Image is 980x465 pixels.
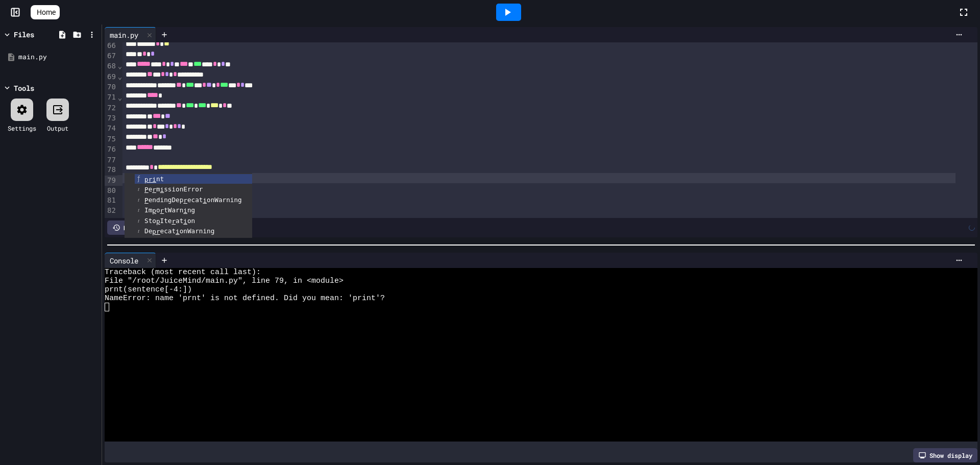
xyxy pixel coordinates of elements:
div: Settings [8,124,36,133]
div: 73 [105,113,117,124]
div: 69 [105,72,117,82]
span: i [183,217,187,225]
div: 76 [105,144,117,155]
span: Fold line [117,72,122,81]
span: r [160,207,164,214]
span: p [152,207,156,214]
div: 68 [105,61,117,71]
div: Output [47,124,68,133]
span: r [152,186,156,193]
span: i [183,207,187,214]
div: main.py [105,30,143,40]
span: Sto Ite at on [144,217,195,225]
span: e m ssionError [144,185,203,193]
div: Tools [14,83,34,93]
span: i [160,186,164,193]
span: i [203,197,207,204]
div: Console [105,255,143,266]
div: Show display [913,448,977,462]
div: 67 [105,51,117,61]
div: 82 [105,206,117,216]
span: nt [144,175,164,183]
div: 72 [105,103,117,113]
div: Files [14,29,34,40]
span: P [144,186,149,193]
div: 71 [105,92,117,103]
div: 79 [105,176,117,186]
div: main.py [105,27,156,42]
span: r [171,217,176,225]
div: 66 [105,41,117,51]
span: pri [144,176,156,183]
span: p [156,217,160,225]
div: Console [105,253,156,268]
a: Home [31,5,60,19]
span: Im o tWarn ng [144,206,195,214]
div: 75 [105,134,117,144]
span: r [183,197,187,204]
span: P [144,197,149,204]
span: Fold line [117,93,122,102]
span: Home [37,7,56,17]
div: 78 [105,165,117,175]
div: main.py [18,52,98,62]
div: 70 [105,82,117,92]
ul: Completions [125,173,252,238]
span: NameError: name 'prnt' is not defined. Did you mean: 'print'? [105,294,385,303]
div: 81 [105,195,117,206]
div: 77 [105,155,117,165]
span: Fold line [117,62,122,70]
span: prnt(sentence[-4:]) [105,285,192,294]
div: 80 [105,186,117,196]
div: History [107,221,154,235]
span: File "/root/JuiceMind/main.py", line 79, in <module> [105,277,344,285]
span: endingDep ecat onWarning [144,196,242,204]
span: Traceback (most recent call last): [105,268,261,277]
div: 74 [105,124,117,134]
